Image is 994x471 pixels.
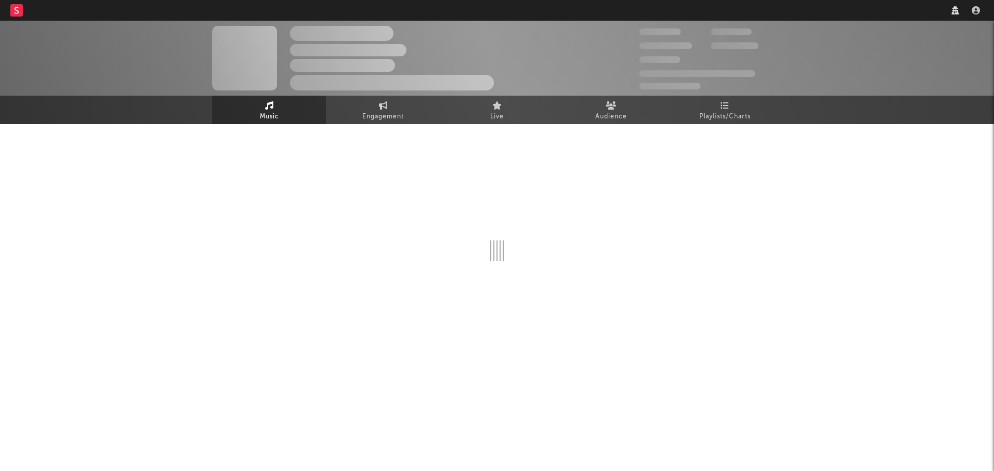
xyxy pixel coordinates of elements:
span: Engagement [362,111,404,123]
span: 50,000,000 Monthly Listeners [639,70,755,77]
span: 300,000 [639,28,681,35]
a: Playlists/Charts [668,96,782,124]
span: 100,000 [711,28,752,35]
span: Music [260,111,279,123]
a: Engagement [326,96,440,124]
span: 50,000,000 [639,42,692,49]
a: Music [212,96,326,124]
a: Audience [554,96,668,124]
span: Live [490,111,504,123]
span: 1,000,000 [711,42,758,49]
span: Playlists/Charts [699,111,751,123]
span: Audience [595,111,627,123]
span: Jump Score: 85.0 [639,83,700,89]
span: 100,000 [639,56,680,63]
a: Live [440,96,554,124]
